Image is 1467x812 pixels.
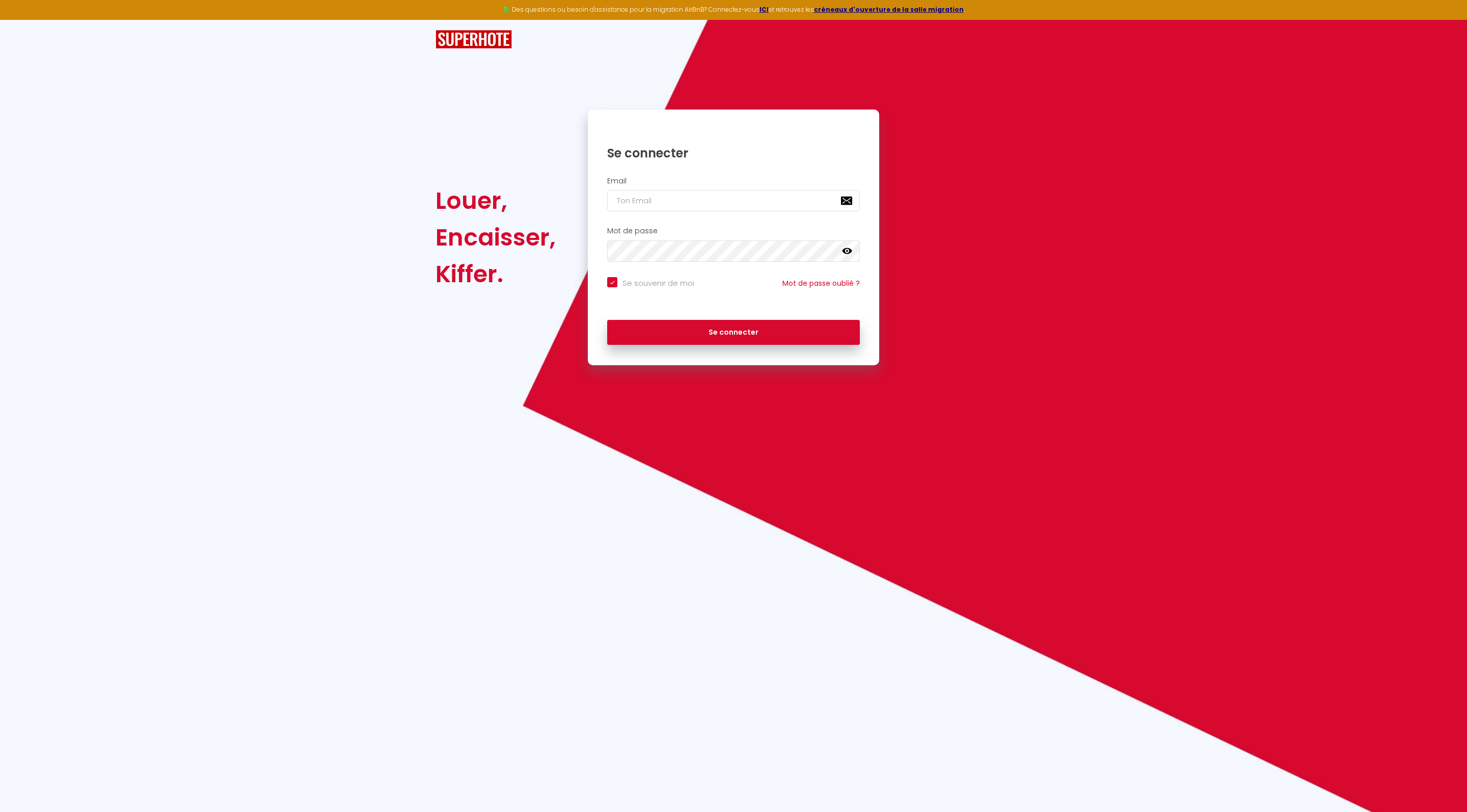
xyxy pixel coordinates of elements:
[607,320,860,345] button: Se connecter
[759,5,769,14] a: ICI
[436,256,556,292] div: Kiffer.
[814,5,964,14] a: créneaux d'ouverture de la salle migration
[607,177,860,185] h2: Email
[436,182,556,219] div: Louer,
[436,219,556,256] div: Encaisser,
[607,227,860,235] h2: Mot de passe
[607,145,860,161] h1: Se connecter
[782,278,860,288] a: Mot de passe oublié ?
[607,190,860,211] input: Ton Email
[436,30,512,49] img: SuperHote logo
